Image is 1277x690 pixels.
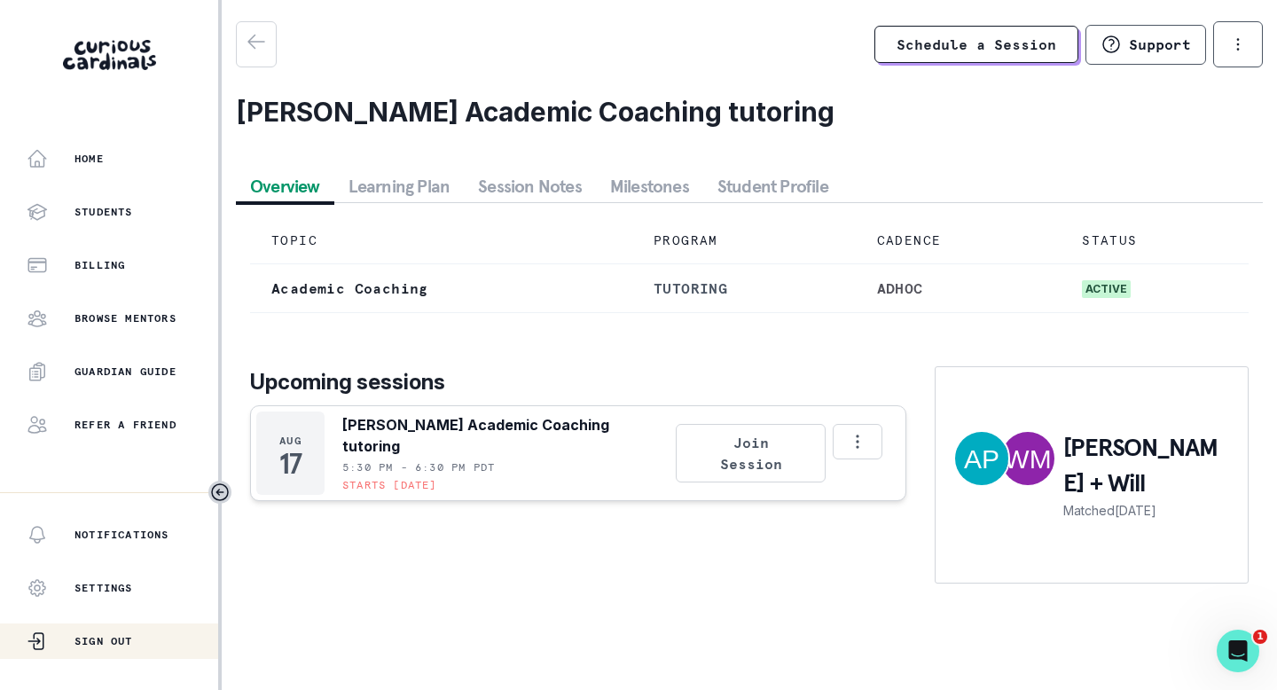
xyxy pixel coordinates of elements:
[703,170,842,202] button: Student Profile
[63,40,156,70] img: Curious Cardinals Logo
[74,311,176,325] p: Browse Mentors
[74,418,176,432] p: Refer a friend
[279,455,301,473] p: 17
[74,258,125,272] p: Billing
[74,152,104,166] p: Home
[1129,35,1191,53] p: Support
[74,634,133,648] p: Sign Out
[250,264,632,313] td: Academic Coaching
[342,478,437,492] p: Starts [DATE]
[1213,21,1263,67] button: options
[596,170,703,202] button: Milestones
[833,424,882,459] button: Options
[632,264,856,313] td: tutoring
[1085,25,1206,65] button: Support
[279,434,302,448] p: Aug
[1217,630,1259,672] iframe: Intercom live chat
[1082,280,1131,298] span: active
[236,96,1263,128] h2: [PERSON_NAME] Academic Coaching tutoring
[250,217,632,264] td: TOPIC
[342,414,669,457] p: [PERSON_NAME] Academic Coaching tutoring
[856,264,1062,313] td: adhoc
[464,170,596,202] button: Session Notes
[1063,430,1230,501] p: [PERSON_NAME] + Will
[208,481,231,504] button: Toggle sidebar
[874,26,1078,63] a: Schedule a Session
[334,170,465,202] button: Learning Plan
[1063,501,1230,520] p: Matched [DATE]
[632,217,856,264] td: PROGRAM
[342,460,495,474] p: 5:30 PM - 6:30 PM PDT
[1001,432,1054,485] img: Will McMahan
[236,170,334,202] button: Overview
[856,217,1062,264] td: CADENCE
[676,424,826,482] button: Join Session
[955,432,1008,485] img: Abel Profeta
[250,366,906,398] p: Upcoming sessions
[74,581,133,595] p: Settings
[74,205,133,219] p: Students
[74,365,176,379] p: Guardian Guide
[1061,217,1249,264] td: STATUS
[1253,630,1267,644] span: 1
[74,528,169,542] p: Notifications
